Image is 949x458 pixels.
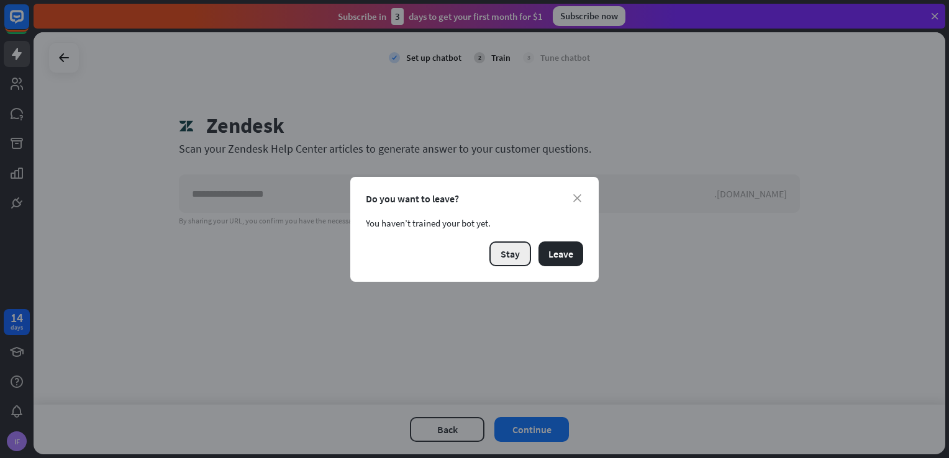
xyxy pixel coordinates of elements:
[366,217,583,229] div: You haven’t trained your bot yet.
[10,5,47,42] button: Open LiveChat chat widget
[538,241,583,266] button: Leave
[366,192,583,205] div: Do you want to leave?
[489,241,531,266] button: Stay
[573,194,581,202] i: close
